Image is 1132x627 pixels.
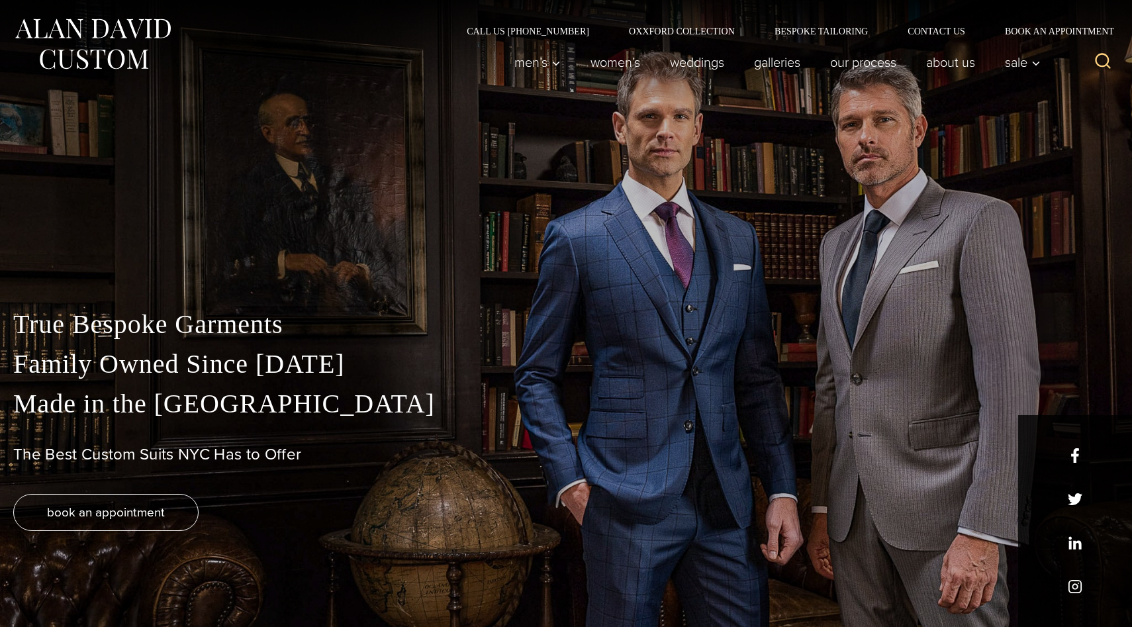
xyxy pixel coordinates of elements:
[985,26,1119,36] a: Book an Appointment
[816,49,912,75] a: Our Process
[1087,46,1119,78] button: View Search Form
[13,15,172,73] img: Alan David Custom
[655,49,739,75] a: weddings
[514,56,561,69] span: Men’s
[576,49,655,75] a: Women’s
[500,49,1048,75] nav: Primary Navigation
[888,26,985,36] a: Contact Us
[739,49,816,75] a: Galleries
[47,503,165,522] span: book an appointment
[447,26,609,36] a: Call Us [PHONE_NUMBER]
[609,26,755,36] a: Oxxford Collection
[13,445,1119,464] h1: The Best Custom Suits NYC Has to Offer
[912,49,990,75] a: About Us
[755,26,888,36] a: Bespoke Tailoring
[447,26,1119,36] nav: Secondary Navigation
[13,494,199,531] a: book an appointment
[1005,56,1041,69] span: Sale
[13,305,1119,424] p: True Bespoke Garments Family Owned Since [DATE] Made in the [GEOGRAPHIC_DATA]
